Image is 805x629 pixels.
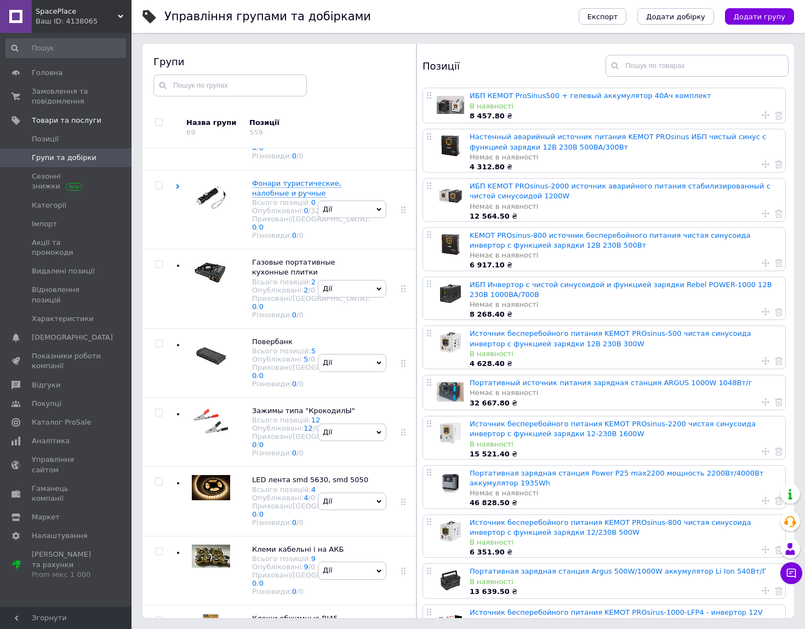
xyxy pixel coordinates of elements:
[32,238,101,258] span: Акції та промокоди
[256,302,264,311] span: /
[470,608,763,626] a: Источник бесперебойного питания KEMOT PROsirus-1000-LFP4 - инвертор 12V 230V 1000VA 700W чистая с...
[296,449,304,457] span: /
[32,116,101,125] span: Товари та послуги
[32,351,101,371] span: Показники роботи компанії
[470,162,780,172] div: ₴
[296,380,304,388] span: /
[606,55,789,77] input: Пошук по товарах
[186,128,196,136] div: 69
[470,450,510,458] b: 15 521.40
[775,307,783,317] a: Видалити товар
[252,407,355,415] span: Зажимы типа "КрокодилЫ"
[637,8,714,25] button: Додати добірку
[304,563,308,571] a: 9
[252,571,370,587] div: Приховані/[GEOGRAPHIC_DATA]:
[252,347,370,355] div: Всього позицій:
[470,261,505,269] b: 6 917.10
[309,563,316,571] span: /
[292,311,296,319] a: 0
[252,294,370,311] div: Приховані/[GEOGRAPHIC_DATA]:
[186,118,241,128] div: Назва групи
[775,397,783,407] a: Видалити товар
[192,475,230,500] img: LED лента smd 5630, smd 5050
[323,358,332,367] span: Дії
[775,209,783,219] a: Видалити товар
[252,485,370,494] div: Всього позицій:
[470,111,780,121] div: ₴
[470,379,752,387] a: Портативный источник питания зарядная станция ARGUS 1000W 1048Вт/г
[259,579,264,587] a: 0
[32,87,101,106] span: Замовлення та повідомлення
[470,112,505,120] b: 8 457.80
[470,250,780,260] div: Немає в наявності
[252,207,370,215] div: Опубліковані:
[292,231,296,239] a: 0
[32,314,94,324] span: Характеристики
[292,152,296,160] a: 0
[470,310,780,319] div: ₴
[470,281,772,299] a: ИБП Инвертор с чистой синусоидой и функцией зарядки Rebel POWER-1000 12В 230В 1000ВА/700В
[470,359,505,368] b: 4 628.40
[252,223,256,231] a: 0
[311,494,315,502] div: 0
[470,152,780,162] div: Немає в наявності
[311,198,316,207] a: 0
[775,258,783,267] a: Видалити товар
[32,550,101,580] span: [PERSON_NAME] та рахунки
[252,338,293,346] span: Повербанк
[309,355,316,363] span: /
[32,455,101,474] span: Управління сайтом
[311,347,316,355] a: 5
[5,38,126,58] input: Пошук
[252,449,370,457] div: Різновиди:
[646,13,705,21] span: Додати добірку
[470,260,780,270] div: ₴
[470,518,751,536] a: Источник бесперебойного питания KEMOT PROsinus-800 чистая синусоида инвертор с функцией зарядки 1...
[470,548,505,556] b: 6 351.90
[725,8,794,25] button: Додати групу
[192,406,230,437] img: Зажимы типа "КрокодилЫ"
[32,333,113,342] span: [DEMOGRAPHIC_DATA]
[32,171,101,191] span: Сезонні знижки
[32,436,70,446] span: Аналітика
[470,359,780,369] div: ₴
[252,380,370,388] div: Різновиди:
[252,215,370,231] div: Приховані/[GEOGRAPHIC_DATA]:
[252,441,256,449] a: 0
[304,355,308,363] a: 5
[323,205,332,213] span: Дії
[470,202,780,211] div: Немає в наявності
[249,128,263,136] div: 559
[259,223,264,231] a: 0
[311,563,315,571] div: 0
[252,311,370,319] div: Різновиди:
[470,399,510,407] b: 32 667.80
[299,518,303,527] div: 0
[32,418,91,427] span: Каталог ProSale
[775,586,783,596] a: Видалити товар
[32,134,59,144] span: Позиції
[775,495,783,505] a: Видалити товар
[32,570,101,580] div: Prom мікс 1 000
[470,498,780,508] div: ₴
[32,285,101,305] span: Відновлення позицій
[470,577,780,587] div: В наявності
[304,494,308,502] a: 4
[36,16,132,26] div: Ваш ID: 4138065
[323,284,332,293] span: Дії
[32,266,95,276] span: Видалені позиції
[256,579,264,587] span: /
[259,302,264,311] a: 0
[470,420,756,438] a: Источник бесперебойного питания KEMOT PROsinus-2200 чистая синусоида инвертор с функцией зарядки ...
[32,201,66,210] span: Категорії
[252,424,370,432] div: Опубліковані:
[780,562,802,584] button: Чат з покупцем
[192,258,230,286] img: Газовые портативные кухонные плитки
[470,101,780,111] div: В наявності
[292,518,296,527] a: 0
[470,449,780,459] div: ₴
[470,163,505,171] b: 4 312.80
[252,231,370,239] div: Різновиди:
[470,310,505,318] b: 8 268.40
[256,223,264,231] span: /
